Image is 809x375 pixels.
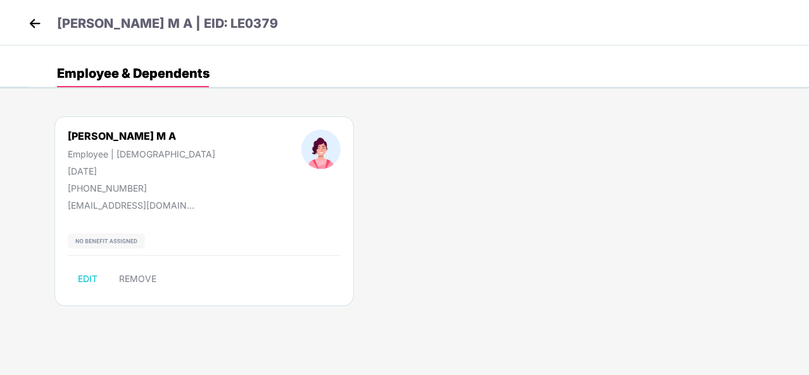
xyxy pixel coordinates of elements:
div: [PHONE_NUMBER] [68,183,215,194]
div: [PERSON_NAME] M A [68,130,215,142]
span: REMOVE [119,274,156,284]
div: [DATE] [68,166,215,176]
div: [EMAIL_ADDRESS][DOMAIN_NAME] [68,200,194,211]
img: back [25,14,44,33]
p: [PERSON_NAME] M A | EID: LE0379 [57,14,278,34]
img: svg+xml;base64,PHN2ZyB4bWxucz0iaHR0cDovL3d3dy53My5vcmcvMjAwMC9zdmciIHdpZHRoPSIxMjIiIGhlaWdodD0iMj... [68,233,145,249]
div: Employee | [DEMOGRAPHIC_DATA] [68,149,215,159]
img: profileImage [301,130,341,169]
button: EDIT [68,269,108,289]
button: REMOVE [109,269,166,289]
span: EDIT [78,274,97,284]
div: Employee & Dependents [57,67,210,80]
